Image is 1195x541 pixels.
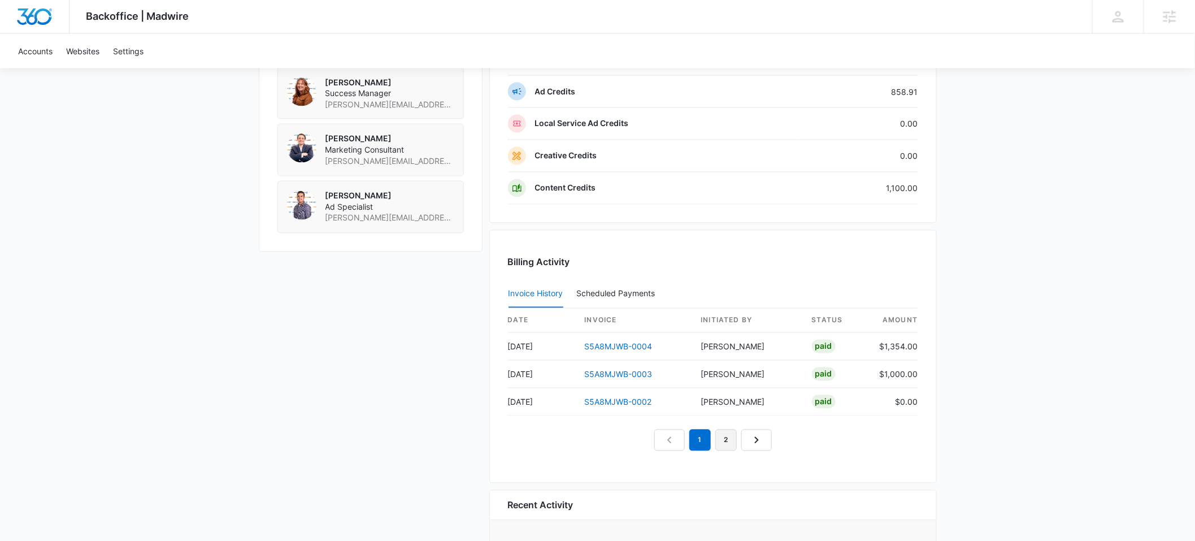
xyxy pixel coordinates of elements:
[871,388,918,416] td: $0.00
[585,342,653,352] a: S5A8MJWB-0004
[812,395,836,409] div: Paid
[798,172,918,205] td: 1,100.00
[689,430,711,451] em: 1
[692,309,802,333] th: Initiated By
[325,77,454,88] p: [PERSON_NAME]
[106,34,150,68] a: Settings
[798,140,918,172] td: 0.00
[325,145,454,156] span: Marketing Consultant
[577,290,660,298] div: Scheduled Payments
[871,309,918,333] th: amount
[576,309,692,333] th: invoice
[325,156,454,167] span: [PERSON_NAME][EMAIL_ADDRESS][PERSON_NAME][DOMAIN_NAME]
[535,86,576,97] p: Ad Credits
[325,99,454,110] span: [PERSON_NAME][EMAIL_ADDRESS][DOMAIN_NAME]
[871,361,918,388] td: $1,000.00
[11,34,59,68] a: Accounts
[86,10,189,22] span: Backoffice | Madwire
[325,191,454,202] p: [PERSON_NAME]
[325,88,454,99] span: Success Manager
[654,430,772,451] nav: Pagination
[803,309,871,333] th: status
[325,213,454,224] span: [PERSON_NAME][EMAIL_ADDRESS][PERSON_NAME][DOMAIN_NAME]
[692,388,802,416] td: [PERSON_NAME]
[325,202,454,213] span: Ad Specialist
[535,150,597,162] p: Creative Credits
[508,499,573,512] h6: Recent Activity
[508,309,576,333] th: date
[287,133,316,163] img: Richard Sauter
[287,77,316,106] img: Alexis Austere
[692,361,802,388] td: [PERSON_NAME]
[535,118,629,129] p: Local Service Ad Credits
[508,333,576,361] td: [DATE]
[692,333,802,361] td: [PERSON_NAME]
[325,133,454,145] p: [PERSON_NAME]
[508,388,576,416] td: [DATE]
[535,183,596,194] p: Content Credits
[508,256,918,269] h3: Billing Activity
[59,34,106,68] a: Websites
[798,108,918,140] td: 0.00
[509,281,563,308] button: Invoice History
[585,397,652,407] a: S5A8MJWB-0002
[715,430,737,451] a: Page 2
[508,361,576,388] td: [DATE]
[585,370,653,379] a: S5A8MJWB-0003
[812,340,836,353] div: Paid
[798,76,918,108] td: 858.91
[812,367,836,381] div: Paid
[741,430,772,451] a: Next Page
[871,333,918,361] td: $1,354.00
[287,191,316,220] img: Brent Avila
